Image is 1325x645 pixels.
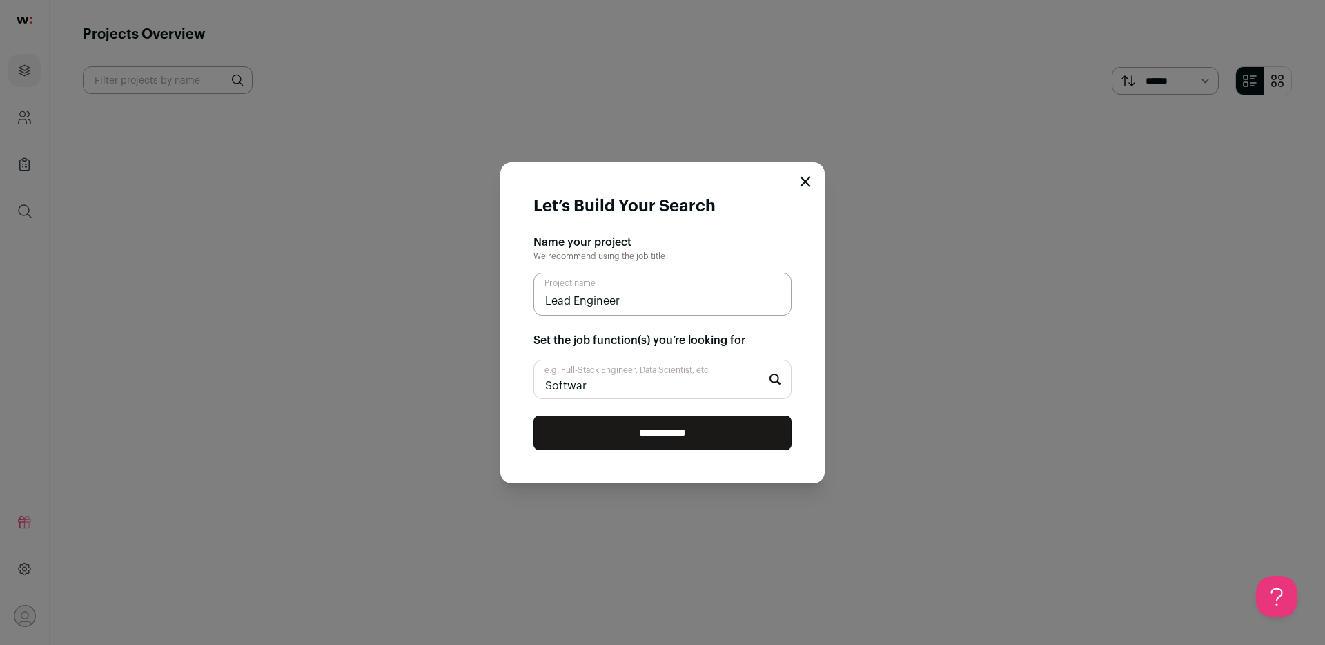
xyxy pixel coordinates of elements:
[533,252,665,260] span: We recommend using the job title
[533,360,792,399] input: Start typing...
[533,195,716,218] h1: Let’s Build Your Search
[1256,576,1297,617] iframe: Help Scout Beacon - Open
[800,176,811,187] button: Close modal
[533,332,792,349] h2: Set the job function(s) you’re looking for
[533,273,792,316] input: Project name
[533,234,792,251] h2: Name your project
